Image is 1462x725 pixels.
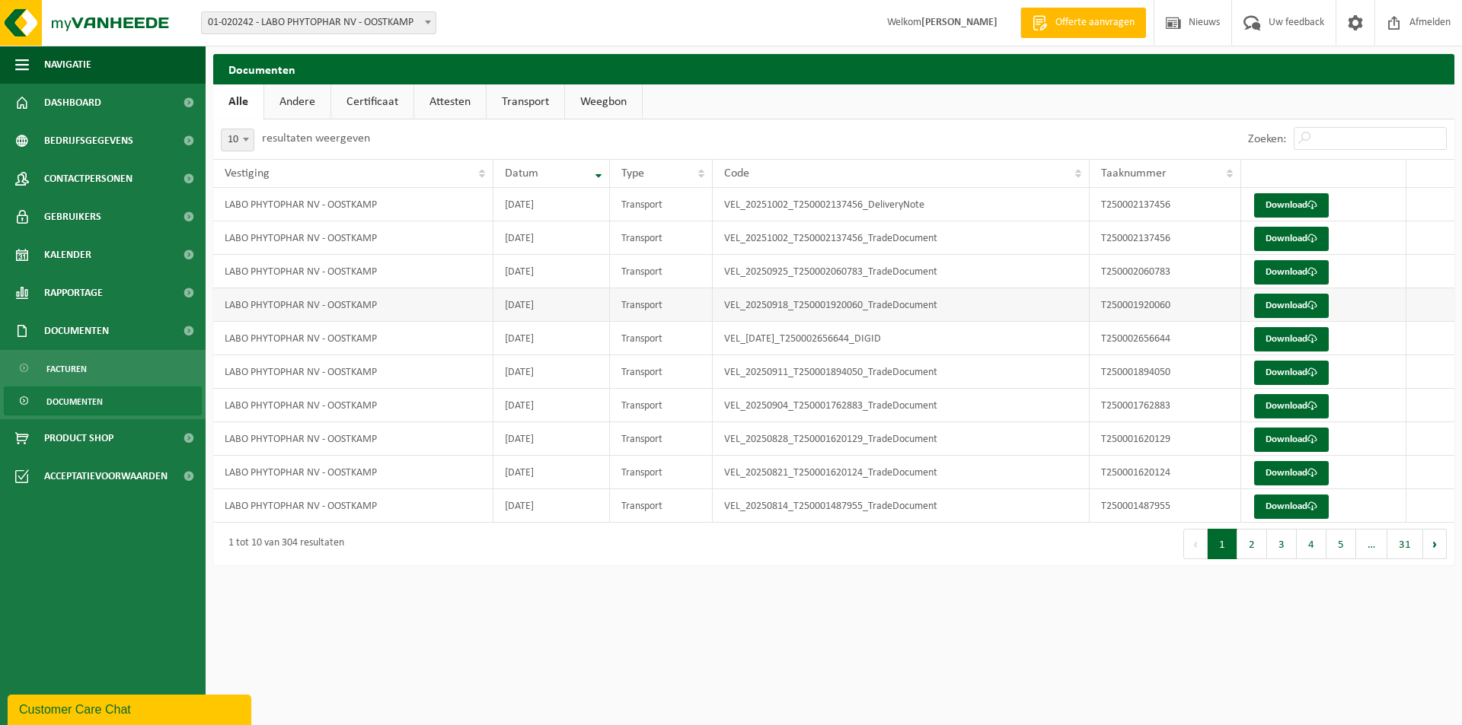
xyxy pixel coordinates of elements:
[44,274,103,312] span: Rapportage
[202,12,436,33] span: 01-020242 - LABO PHYTOPHAR NV - OOSTKAMP
[505,167,538,180] span: Datum
[1090,422,1242,456] td: T250001620129
[1090,355,1242,389] td: T250001894050
[44,160,132,198] span: Contactpersonen
[1020,8,1146,38] a: Offerte aanvragen
[1267,529,1297,559] button: 3
[44,236,91,274] span: Kalender
[713,322,1090,355] td: VEL_[DATE]_T250002656644_DIGID
[565,84,642,119] a: Weegbon
[213,489,493,523] td: LABO PHYTOPHAR NV - OOSTKAMP
[487,84,564,119] a: Transport
[213,456,493,489] td: LABO PHYTOPHAR NV - OOSTKAMP
[713,221,1090,255] td: VEL_20251002_T250002137456_TradeDocument
[1248,133,1286,145] label: Zoeken:
[1387,529,1423,559] button: 31
[213,54,1454,84] h2: Documenten
[1101,167,1167,180] span: Taaknummer
[621,167,644,180] span: Type
[46,387,103,416] span: Documenten
[713,288,1090,322] td: VEL_20250918_T250001920060_TradeDocument
[921,17,998,28] strong: [PERSON_NAME]
[1356,529,1387,559] span: …
[1254,428,1329,452] a: Download
[225,167,270,180] span: Vestiging
[493,389,610,422] td: [DATE]
[414,84,486,119] a: Attesten
[44,198,101,236] span: Gebruikers
[610,221,713,255] td: Transport
[46,355,87,383] span: Facturen
[610,456,713,489] td: Transport
[1254,227,1329,251] a: Download
[213,322,493,355] td: LABO PHYTOPHAR NV - OOSTKAMP
[1090,221,1242,255] td: T250002137456
[213,355,493,389] td: LABO PHYTOPHAR NV - OOSTKAMP
[493,221,610,255] td: [DATE]
[213,255,493,288] td: LABO PHYTOPHAR NV - OOSTKAMP
[493,422,610,456] td: [DATE]
[610,188,713,221] td: Transport
[1183,529,1208,559] button: Previous
[713,456,1090,489] td: VEL_20250821_T250001620124_TradeDocument
[493,322,610,355] td: [DATE]
[213,288,493,322] td: LABO PHYTOPHAR NV - OOSTKAMP
[4,386,202,415] a: Documenten
[262,132,370,145] label: resultaten weergeven
[1208,529,1237,559] button: 1
[493,255,610,288] td: [DATE]
[493,288,610,322] td: [DATE]
[610,288,713,322] td: Transport
[8,692,254,725] iframe: chat widget
[493,456,610,489] td: [DATE]
[1237,529,1267,559] button: 2
[610,255,713,288] td: Transport
[213,422,493,456] td: LABO PHYTOPHAR NV - OOSTKAMP
[213,84,263,119] a: Alle
[1326,529,1356,559] button: 5
[610,389,713,422] td: Transport
[1090,489,1242,523] td: T250001487955
[44,122,133,160] span: Bedrijfsgegevens
[44,84,101,122] span: Dashboard
[1090,288,1242,322] td: T250001920060
[221,129,254,151] span: 10
[221,530,344,558] div: 1 tot 10 van 304 resultaten
[493,489,610,523] td: [DATE]
[493,355,610,389] td: [DATE]
[4,354,202,383] a: Facturen
[264,84,330,119] a: Andere
[1254,361,1329,385] a: Download
[1297,529,1326,559] button: 4
[1254,294,1329,318] a: Download
[213,389,493,422] td: LABO PHYTOPHAR NV - OOSTKAMP
[713,255,1090,288] td: VEL_20250925_T250002060783_TradeDocument
[44,46,91,84] span: Navigatie
[201,11,436,34] span: 01-020242 - LABO PHYTOPHAR NV - OOSTKAMP
[1254,394,1329,418] a: Download
[713,422,1090,456] td: VEL_20250828_T250001620129_TradeDocument
[610,489,713,523] td: Transport
[1254,327,1329,351] a: Download
[713,389,1090,422] td: VEL_20250904_T250001762883_TradeDocument
[610,355,713,389] td: Transport
[1052,15,1138,30] span: Offerte aanvragen
[1090,389,1242,422] td: T250001762883
[222,129,254,151] span: 10
[1423,529,1447,559] button: Next
[713,489,1090,523] td: VEL_20250814_T250001487955_TradeDocument
[1254,461,1329,485] a: Download
[1254,193,1329,218] a: Download
[610,322,713,355] td: Transport
[1090,322,1242,355] td: T250002656644
[713,355,1090,389] td: VEL_20250911_T250001894050_TradeDocument
[44,419,113,457] span: Product Shop
[493,188,610,221] td: [DATE]
[213,221,493,255] td: LABO PHYTOPHAR NV - OOSTKAMP
[44,312,109,350] span: Documenten
[1090,255,1242,288] td: T250002060783
[1254,494,1329,519] a: Download
[724,167,749,180] span: Code
[331,84,413,119] a: Certificaat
